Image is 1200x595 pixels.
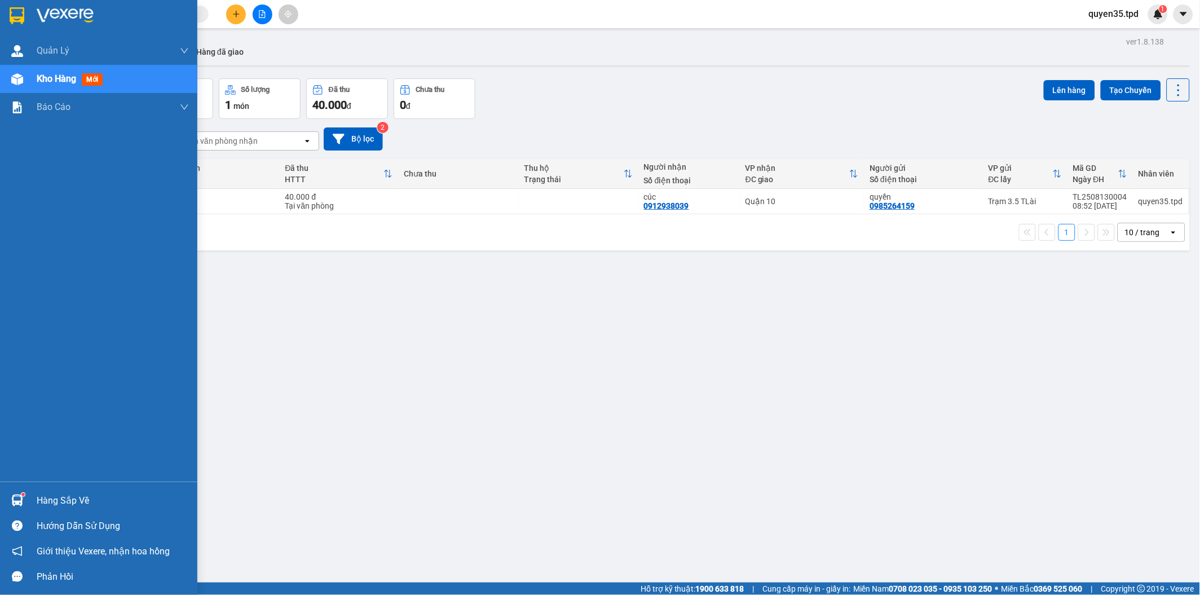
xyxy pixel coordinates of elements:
[995,587,999,591] span: ⚪️
[89,10,160,37] div: Quận 10
[745,164,849,173] div: VP nhận
[1139,169,1183,178] div: Nhân viên
[285,201,393,210] div: Tại văn phòng
[285,175,384,184] div: HTTT
[37,73,76,84] span: Kho hàng
[279,5,298,24] button: aim
[416,86,445,94] div: Chưa thu
[10,7,24,24] img: logo-vxr
[1034,584,1083,593] strong: 0369 525 060
[1073,201,1127,210] div: 08:52 [DATE]
[11,102,23,113] img: solution-icon
[745,175,849,184] div: ĐC giao
[1080,7,1148,21] span: quyen35.tpd
[303,136,312,146] svg: open
[1073,192,1127,201] div: TL2508130004
[12,546,23,557] span: notification
[989,164,1053,173] div: VP gửi
[10,10,81,37] div: Trạm 3.5 TLài
[219,78,301,119] button: Số lượng1món
[644,162,734,171] div: Người nhận
[524,164,624,173] div: Thu hộ
[745,197,858,206] div: Quận 10
[241,86,270,94] div: Số lượng
[11,45,23,57] img: warehouse-icon
[324,127,383,151] button: Bộ lọc
[37,544,170,558] span: Giới thiệu Vexere, nhận hoa hồng
[8,73,82,86] div: 40.000
[285,164,384,173] div: Đã thu
[258,10,266,18] span: file-add
[763,583,851,595] span: Cung cấp máy in - giấy in:
[377,122,389,133] sup: 2
[404,169,513,178] div: Chưa thu
[1127,36,1164,48] div: ver 1.8.138
[1139,197,1183,206] div: quyen35.tpd
[232,10,240,18] span: plus
[889,584,992,593] strong: 0708 023 035 - 0935 103 250
[989,197,1062,206] div: Trạm 3.5 TLài
[394,78,475,119] button: Chưa thu0đ
[180,135,258,147] div: Chọn văn phòng nhận
[989,175,1053,184] div: ĐC lấy
[1101,80,1161,100] button: Tạo Chuyến
[10,37,81,50] div: quyền
[82,73,103,86] span: mới
[1073,175,1118,184] div: Ngày ĐH
[1153,9,1163,19] img: icon-new-feature
[312,98,347,112] span: 40.000
[1173,5,1193,24] button: caret-down
[983,159,1067,189] th: Toggle SortBy
[1091,583,1093,595] span: |
[753,583,755,595] span: |
[347,102,351,111] span: đ
[11,495,23,506] img: warehouse-icon
[180,46,189,55] span: down
[1073,164,1118,173] div: Mã GD
[12,571,23,582] span: message
[644,192,734,201] div: cúc
[89,11,116,23] span: Nhận:
[37,100,70,114] span: Báo cáo
[10,11,27,23] span: Gửi:
[89,37,160,50] div: cúc
[169,197,274,206] div: bọc áo
[37,492,189,509] div: Hàng sắp về
[37,43,69,58] span: Quản Lý
[870,192,977,201] div: quyền
[696,584,744,593] strong: 1900 633 818
[284,10,292,18] span: aim
[1067,159,1133,189] th: Toggle SortBy
[518,159,638,189] th: Toggle SortBy
[180,103,189,112] span: down
[1002,583,1083,595] span: Miền Bắc
[1137,585,1145,593] span: copyright
[253,5,272,24] button: file-add
[37,518,189,535] div: Hướng dẫn sử dụng
[870,164,977,173] div: Người gửi
[226,5,246,24] button: plus
[169,164,274,173] div: Tên món
[1058,224,1075,241] button: 1
[187,38,253,65] button: Hàng đã giao
[285,192,393,201] div: 40.000 đ
[169,175,274,184] div: Ghi chú
[641,583,744,595] span: Hỗ trợ kỹ thuật:
[854,583,992,595] span: Miền Nam
[644,201,689,210] div: 0912938039
[870,175,977,184] div: Số điện thoại
[644,176,734,185] div: Số điện thoại
[1159,5,1167,13] sup: 1
[8,74,26,86] span: CR :
[280,159,399,189] th: Toggle SortBy
[1044,80,1095,100] button: Lên hàng
[11,73,23,85] img: warehouse-icon
[12,521,23,531] span: question-circle
[870,201,915,210] div: 0985264159
[400,98,406,112] span: 0
[524,175,624,184] div: Trạng thái
[225,98,231,112] span: 1
[1161,5,1165,13] span: 1
[1179,9,1189,19] span: caret-down
[37,568,189,585] div: Phản hồi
